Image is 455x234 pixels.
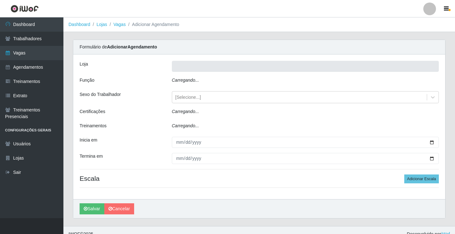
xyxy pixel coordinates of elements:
[63,17,455,32] nav: breadcrumb
[80,91,121,98] label: Sexo do Trabalhador
[107,44,157,49] strong: Adicionar Agendamento
[80,123,107,129] label: Treinamentos
[172,137,439,148] input: 00/00/0000
[96,22,107,27] a: Lojas
[80,77,94,84] label: Função
[175,94,201,101] div: [Selecione...]
[80,137,97,143] label: Inicia em
[172,153,439,164] input: 00/00/0000
[80,174,439,182] h4: Escala
[114,22,126,27] a: Vagas
[80,153,103,160] label: Termina em
[68,22,90,27] a: Dashboard
[80,203,104,214] button: Salvar
[404,174,439,183] button: Adicionar Escala
[172,78,199,83] i: Carregando...
[172,123,199,128] i: Carregando...
[80,108,105,115] label: Certificações
[10,5,39,13] img: CoreUI Logo
[80,61,88,67] label: Loja
[73,40,445,54] div: Formulário de
[172,109,199,114] i: Carregando...
[126,21,179,28] li: Adicionar Agendamento
[104,203,134,214] a: Cancelar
